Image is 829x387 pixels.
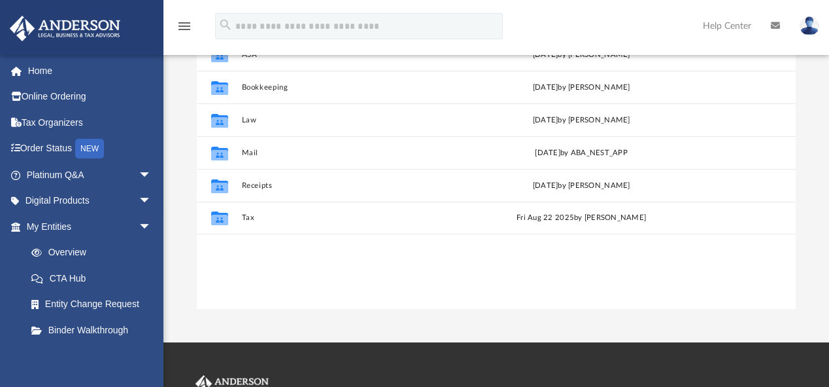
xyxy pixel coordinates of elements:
[800,16,819,35] img: User Pic
[18,291,171,318] a: Entity Change Request
[6,16,124,41] img: Anderson Advisors Platinum Portal
[18,343,165,369] a: My Blueprint
[9,213,171,240] a: My Entitiesarrow_drop_down
[9,162,171,188] a: Platinum Q&Aarrow_drop_down
[177,18,192,34] i: menu
[470,82,693,94] div: [DATE] by [PERSON_NAME]
[18,240,171,266] a: Overview
[241,116,464,124] button: Law
[470,147,693,159] div: [DATE] by ABA_NEST_APP
[18,265,171,291] a: CTA Hub
[470,115,693,126] div: [DATE] by [PERSON_NAME]
[9,84,171,110] a: Online Ordering
[241,149,464,157] button: Mail
[470,180,693,192] div: [DATE] by [PERSON_NAME]
[75,139,104,158] div: NEW
[241,181,464,190] button: Receipts
[139,162,165,189] span: arrow_drop_down
[18,317,171,343] a: Binder Walkthrough
[470,212,693,224] div: Fri Aug 22 2025 by [PERSON_NAME]
[218,18,233,32] i: search
[241,214,464,223] button: Tax
[177,25,192,34] a: menu
[197,38,796,309] div: grid
[9,109,171,136] a: Tax Organizers
[139,188,165,215] span: arrow_drop_down
[9,136,171,162] a: Order StatusNEW
[139,213,165,240] span: arrow_drop_down
[9,188,171,214] a: Digital Productsarrow_drop_down
[241,83,464,92] button: Bookkeeping
[9,58,171,84] a: Home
